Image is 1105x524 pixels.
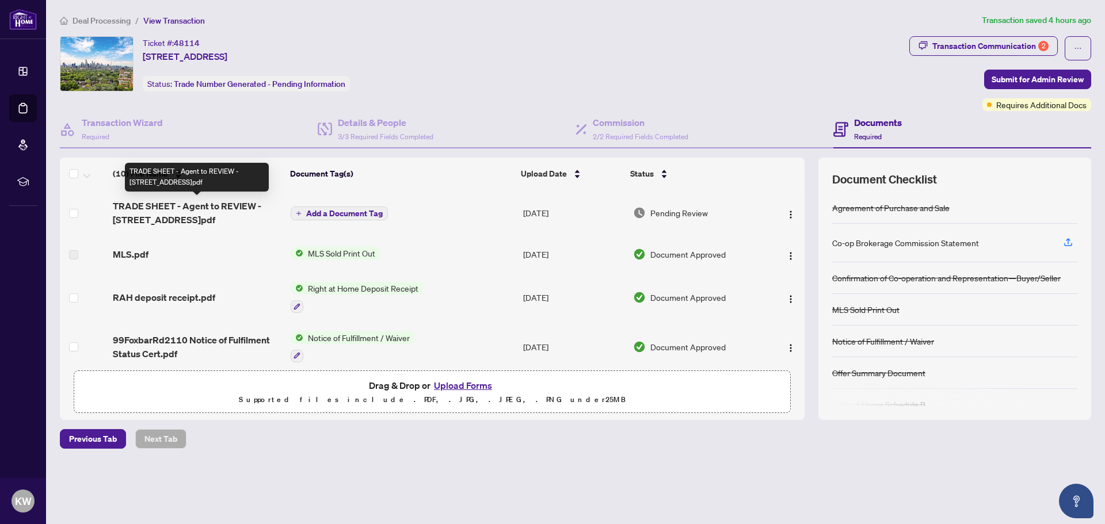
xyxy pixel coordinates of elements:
[519,273,628,322] td: [DATE]
[782,204,800,222] button: Logo
[113,247,148,261] span: MLS.pdf
[854,132,882,141] span: Required
[135,429,186,449] button: Next Tab
[650,291,726,304] span: Document Approved
[113,199,281,227] span: TRADE SHEET - Agent to REVIEW - [STREET_ADDRESS]pdf
[82,132,109,141] span: Required
[650,341,726,353] span: Document Approved
[521,167,567,180] span: Upload Date
[73,16,131,26] span: Deal Processing
[143,16,205,26] span: View Transaction
[303,282,423,294] span: Right at Home Deposit Receipt
[306,209,383,217] span: Add a Document Tag
[291,282,303,294] img: Status Icon
[9,9,37,30] img: logo
[296,211,302,216] span: plus
[932,37,1049,55] div: Transaction Communication
[786,210,795,219] img: Logo
[854,116,902,129] h4: Documents
[519,236,628,273] td: [DATE]
[291,282,423,313] button: Status IconRight at Home Deposit Receipt
[81,393,783,407] p: Supported files include .PDF, .JPG, .JPEG, .PNG under 25 MB
[786,294,795,304] img: Logo
[291,331,414,362] button: Status IconNotice of Fulfillment / Waiver
[15,493,32,509] span: KW
[303,247,380,259] span: MLS Sold Print Out
[113,333,281,361] span: 99FoxbarRd2110 Notice of Fulfilment Status Cert.pdf
[633,206,646,219] img: Document Status
[782,338,800,356] button: Logo
[291,206,388,220] button: Add a Document Tag
[1059,484,1093,518] button: Open asap
[909,36,1058,56] button: Transaction Communication2
[832,335,934,347] div: Notice of Fulfillment / Waiver
[786,343,795,353] img: Logo
[832,271,1061,284] div: Confirmation of Co-operation and Representation—Buyer/Seller
[782,288,800,307] button: Logo
[369,378,496,393] span: Drag & Drop or
[338,132,433,141] span: 3/3 Required Fields Completed
[60,17,68,25] span: home
[69,430,117,448] span: Previous Tab
[516,158,626,190] th: Upload Date
[633,341,646,353] img: Document Status
[650,248,726,261] span: Document Approved
[633,291,646,304] img: Document Status
[782,245,800,263] button: Logo
[113,167,168,180] span: (10) File Name
[832,366,925,379] div: Offer Summary Document
[832,171,937,188] span: Document Checklist
[832,303,900,316] div: MLS Sold Print Out
[143,49,227,63] span: [STREET_ADDRESS]
[1038,41,1049,51] div: 2
[82,116,163,129] h4: Transaction Wizard
[174,79,345,89] span: Trade Number Generated - Pending Information
[430,378,496,393] button: Upload Forms
[108,158,285,190] th: (10) File Name
[519,190,628,236] td: [DATE]
[143,36,200,49] div: Ticket #:
[125,163,269,192] div: TRADE SHEET - Agent to REVIEW - [STREET_ADDRESS]pdf
[992,70,1084,89] span: Submit for Admin Review
[984,70,1091,89] button: Submit for Admin Review
[135,14,139,27] li: /
[303,331,414,344] span: Notice of Fulfillment / Waiver
[143,76,350,91] div: Status:
[60,429,126,449] button: Previous Tab
[982,14,1091,27] article: Transaction saved 4 hours ago
[593,132,688,141] span: 2/2 Required Fields Completed
[593,116,688,129] h4: Commission
[1074,44,1082,52] span: ellipsis
[626,158,763,190] th: Status
[285,158,516,190] th: Document Tag(s)
[291,331,303,344] img: Status Icon
[291,247,380,259] button: Status IconMLS Sold Print Out
[338,116,433,129] h4: Details & People
[832,201,950,214] div: Agreement of Purchase and Sale
[832,236,979,249] div: Co-op Brokerage Commission Statement
[291,247,303,259] img: Status Icon
[60,37,133,91] img: IMG-C12210986_1.jpg
[291,206,388,221] button: Add a Document Tag
[633,248,646,261] img: Document Status
[786,251,795,261] img: Logo
[996,98,1087,111] span: Requires Additional Docs
[113,290,215,304] span: RAH deposit receipt.pdf
[74,371,790,414] span: Drag & Drop orUpload FormsSupported files include .PDF, .JPG, .JPEG, .PNG under25MB
[174,38,200,48] span: 48114
[519,322,628,372] td: [DATE]
[650,206,708,219] span: Pending Review
[630,167,654,180] span: Status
